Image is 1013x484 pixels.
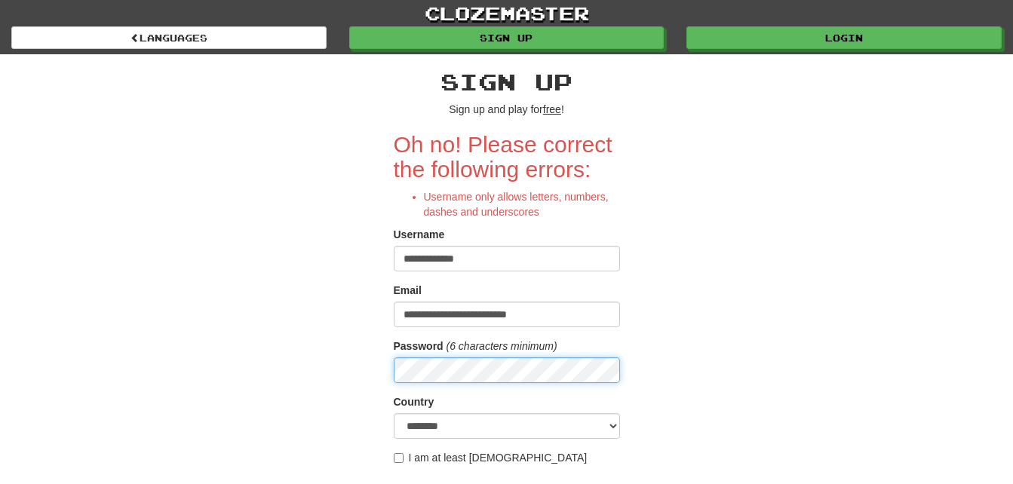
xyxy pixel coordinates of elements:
em: (6 characters minimum) [447,340,557,352]
h2: Oh no! Please correct the following errors: [394,132,620,182]
li: Username only allows letters, numbers, dashes and underscores [424,189,620,219]
p: Sign up and play for ! [394,102,620,117]
label: I am at least [DEMOGRAPHIC_DATA] [394,450,588,465]
a: Login [686,26,1002,49]
u: free [543,103,561,115]
h2: Sign up [394,69,620,94]
label: Username [394,227,445,242]
label: Country [394,394,434,409]
a: Languages [11,26,327,49]
label: Email [394,283,422,298]
label: Password [394,338,444,354]
input: I am at least [DEMOGRAPHIC_DATA] [394,453,404,463]
a: Sign up [349,26,665,49]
